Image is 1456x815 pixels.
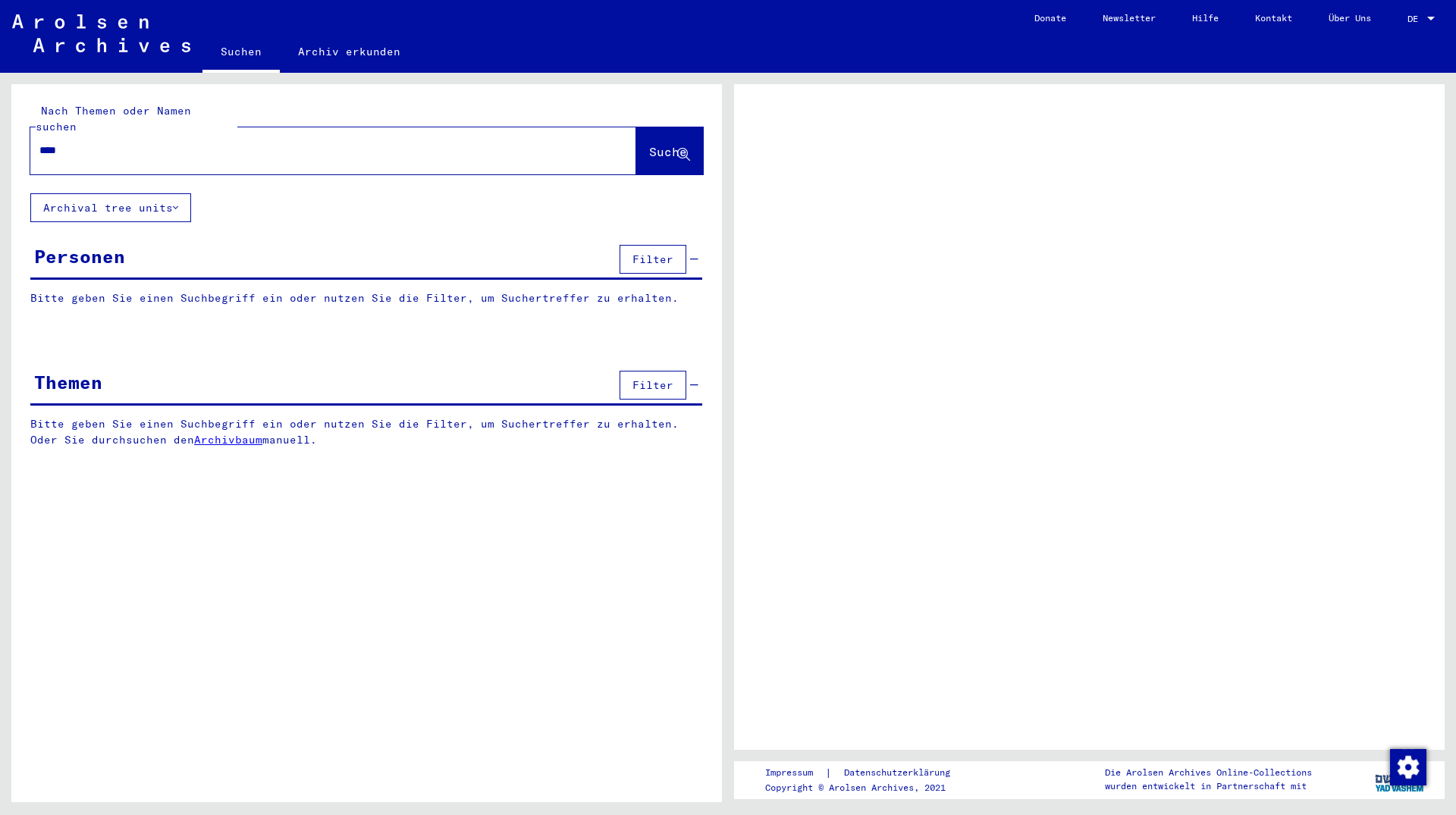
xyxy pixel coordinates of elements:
button: Filter [620,245,686,274]
img: yv_logo.png [1372,760,1429,798]
p: Bitte geben Sie einen Suchbegriff ein oder nutzen Sie die Filter, um Suchertreffer zu erhalten. [30,290,702,306]
p: wurden entwickelt in Partnerschaft mit [1105,779,1312,793]
p: Die Arolsen Archives Online-Collections [1105,766,1312,779]
a: Datenschutzerklärung [832,765,968,781]
img: Arolsen_neg.svg [12,14,190,52]
span: Filter [632,252,673,266]
a: Impressum [765,765,825,781]
div: Zustimmung ändern [1389,748,1426,785]
div: Themen [34,368,102,396]
img: Zustimmung ändern [1390,749,1426,785]
p: Bitte geben Sie einen Suchbegriff ein oder nutzen Sie die Filter, um Suchertreffer zu erhalten. O... [30,416,703,448]
p: Copyright © Arolsen Archives, 2021 [765,781,968,795]
span: Suche [649,144,687,159]
a: Archivbaum [194,433,262,447]
div: Personen [34,243,125,270]
div: | [765,765,968,781]
button: Filter [620,371,686,400]
span: DE [1407,14,1424,24]
button: Archival tree units [30,193,191,222]
mat-label: Nach Themen oder Namen suchen [36,104,191,133]
a: Archiv erkunden [280,33,419,70]
a: Suchen [202,33,280,73]
span: Filter [632,378,673,392]
button: Suche [636,127,703,174]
